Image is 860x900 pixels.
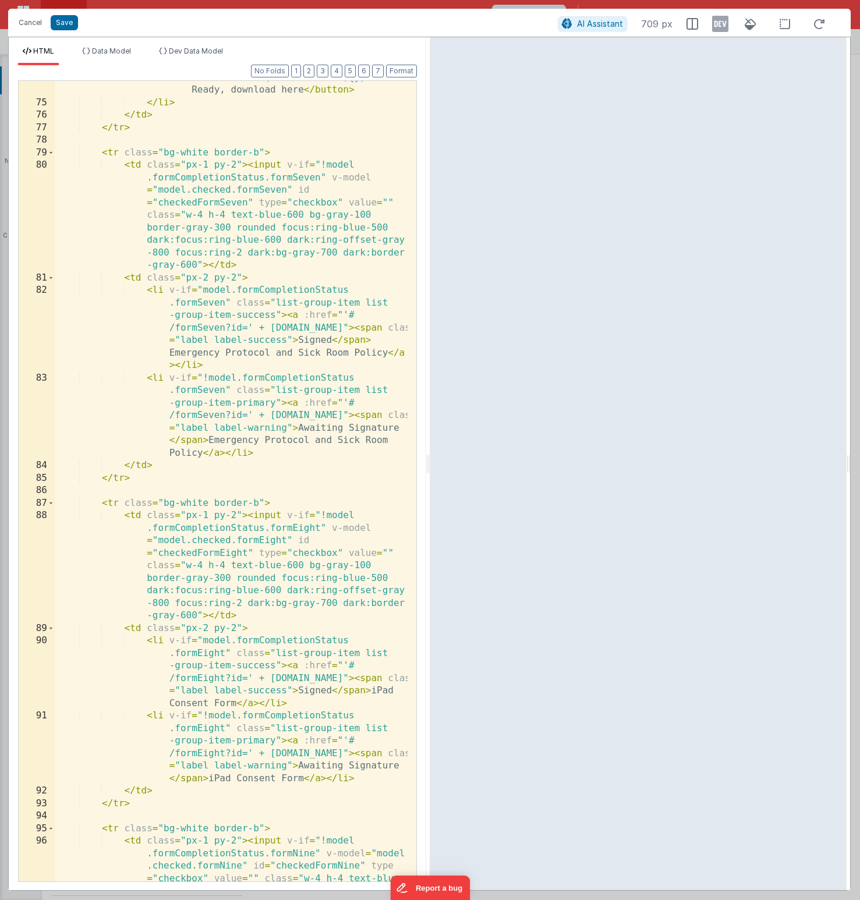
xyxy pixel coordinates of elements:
button: 3 [317,65,328,77]
button: 1 [291,65,301,77]
div: 77 [19,122,55,134]
button: Save [51,15,78,30]
span: Dev Data Model [169,47,223,55]
div: 85 [19,472,55,485]
div: 80 [19,159,55,272]
div: 76 [19,109,55,122]
button: No Folds [251,65,289,77]
div: 75 [19,97,55,109]
div: 93 [19,798,55,810]
div: 84 [19,459,55,472]
div: 88 [19,509,55,622]
span: HTML [33,47,54,55]
span: Data Model [92,47,131,55]
div: 79 [19,147,55,160]
button: AI Assistant [558,16,627,31]
span: 709 px [641,17,673,31]
div: 91 [19,710,55,785]
button: 6 [358,65,370,77]
button: Format [386,65,417,77]
div: 89 [19,622,55,635]
div: 94 [19,810,55,823]
div: 95 [19,823,55,835]
button: 4 [331,65,342,77]
div: 87 [19,497,55,510]
div: 82 [19,284,55,372]
button: 2 [303,65,314,77]
div: 81 [19,272,55,285]
button: Cancel [13,15,48,31]
button: 5 [345,65,356,77]
div: 83 [19,372,55,460]
iframe: Marker.io feedback button [390,876,470,900]
div: 92 [19,785,55,798]
span: AI Assistant [577,19,623,29]
div: 86 [19,484,55,497]
div: 78 [19,134,55,147]
div: 90 [19,635,55,710]
button: 7 [372,65,384,77]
